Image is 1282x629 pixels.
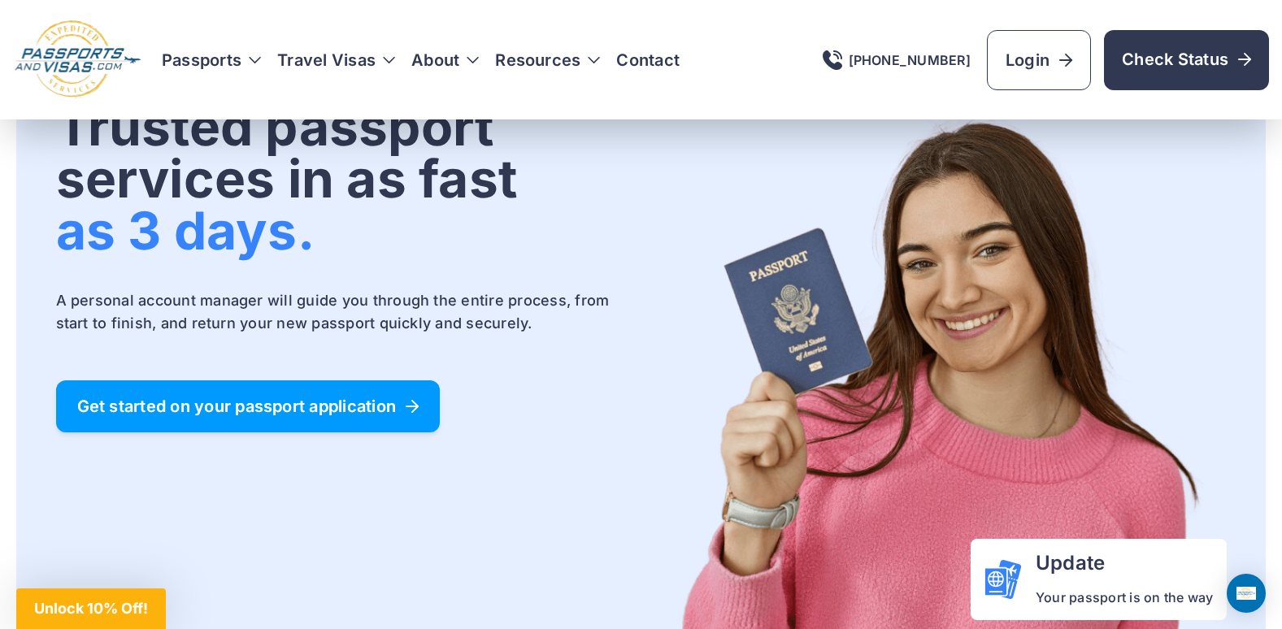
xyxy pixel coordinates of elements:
[34,600,148,617] span: Unlock 10% Off!
[162,49,261,72] h3: Passports
[56,289,638,335] p: A personal account manager will guide you through the entire process, from start to finish, and r...
[411,49,459,72] a: About
[13,20,142,100] img: Logo
[823,50,971,70] a: [PHONE_NUMBER]
[56,380,441,432] a: Get started on your passport application
[616,49,680,72] a: Contact
[77,398,419,414] span: Get started on your passport application
[1006,49,1072,72] span: Login
[16,588,166,629] div: Unlock 10% Off!
[495,49,600,72] h3: Resources
[1104,30,1269,90] a: Check Status
[987,30,1091,90] a: Login
[1036,552,1213,575] h4: Update
[1122,48,1251,71] span: Check Status
[1036,588,1213,607] p: Your passport is on the way
[277,49,395,72] h3: Travel Visas
[56,101,638,257] h1: Trusted passport services in as fast
[56,199,315,262] span: as 3 days.
[1227,574,1266,613] div: Open Intercom Messenger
